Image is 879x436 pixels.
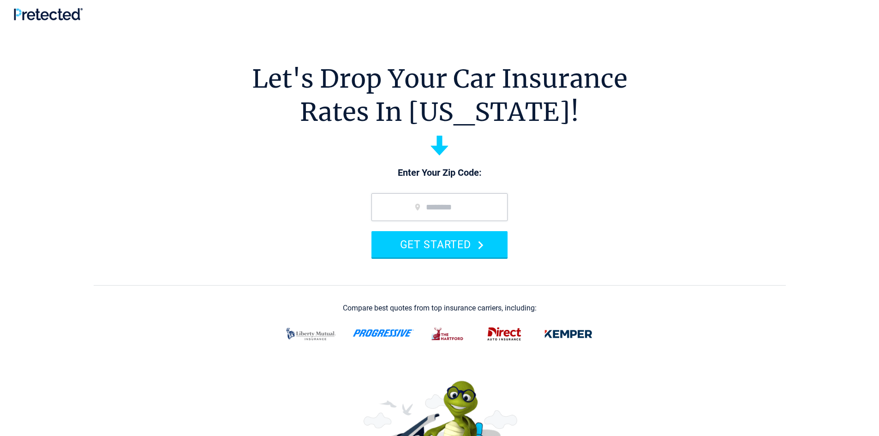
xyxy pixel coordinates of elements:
img: direct [482,322,527,346]
img: liberty [281,322,341,346]
img: progressive [353,329,414,337]
p: Enter Your Zip Code: [362,167,517,179]
img: kemper [538,322,599,346]
img: Pretected Logo [14,8,83,20]
button: GET STARTED [371,231,508,257]
img: thehartford [425,322,471,346]
div: Compare best quotes from top insurance carriers, including: [343,304,537,312]
input: zip code [371,193,508,221]
h1: Let's Drop Your Car Insurance Rates In [US_STATE]! [252,62,628,129]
